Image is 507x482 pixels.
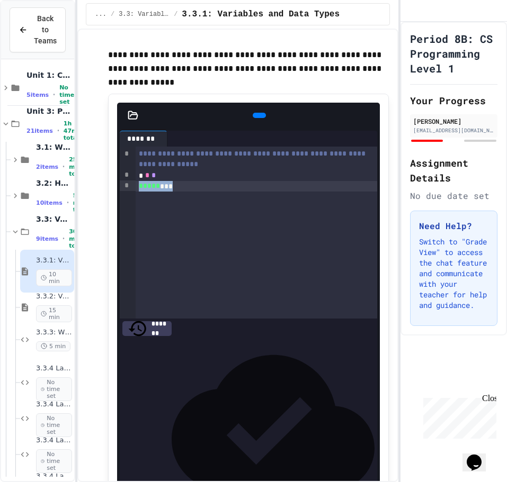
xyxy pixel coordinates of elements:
button: Back to Teams [10,7,66,52]
span: / [111,10,114,19]
span: Unit 3: Programming Fundamentals [26,106,72,116]
span: No time set [36,413,72,438]
span: • [63,234,65,243]
span: No time set [59,84,74,105]
span: 2 items [36,163,58,170]
span: 3.3.4 Lab 2: Pet Name Keeper [36,400,72,409]
div: [EMAIL_ADDRESS][DOMAIN_NAME] [413,126,494,134]
span: • [63,162,65,171]
span: 5 min [36,341,70,351]
h2: Your Progress [410,93,497,108]
span: 3.3.1: Variables and Data Types [36,256,72,265]
span: 10 items [36,199,63,206]
span: 3.3.1: Variables and Data Types [182,8,340,21]
div: Chat with us now!Close [4,4,73,67]
span: 3.3.4 Lab 1: Data Mix-Up Fix [36,364,72,373]
h2: Assignment Details [410,156,497,185]
span: 3.3.4 Lab 4: Recipe Calculator [36,472,72,481]
span: 9 items [36,235,58,242]
div: No due date set [410,189,497,202]
span: No time set [36,449,72,474]
span: • [57,126,59,135]
span: Unit 1: Careers & Professionalism [26,70,72,80]
span: 52 min total [73,192,88,213]
span: 3.3: Variables and Data Types [119,10,170,19]
span: 3.3.2: Variables and Data Types - Review [36,292,72,301]
span: 15 min [36,305,72,322]
span: 3.1: What is Code? [36,142,72,152]
span: Back to Teams [34,13,57,47]
span: 1h 47m total [64,120,79,141]
span: • [67,198,69,207]
span: 3.2: Hello, World! [36,178,72,188]
span: 3.3: Variables and Data Types [36,214,72,224]
span: • [53,90,55,99]
span: 3.3.4 Lab 3: Temperature Converter [36,436,72,445]
div: [PERSON_NAME] [413,116,494,126]
iframe: chat widget [419,394,496,439]
p: Switch to "Grade View" to access the chat feature and communicate with your teacher for help and ... [419,237,488,311]
iframe: chat widget [462,440,496,471]
span: 3.3.3: What's the Type? [36,328,72,337]
span: 10 min [36,269,72,286]
span: 21 items [26,128,53,134]
span: 5 items [26,92,49,98]
span: 30 min total [69,228,84,249]
span: ... [95,10,106,19]
span: / [174,10,177,19]
h3: Need Help? [419,220,488,232]
h1: Period 8B: CS Programming Level 1 [410,31,497,76]
span: 25 min total [69,156,84,177]
span: No time set [36,377,72,402]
